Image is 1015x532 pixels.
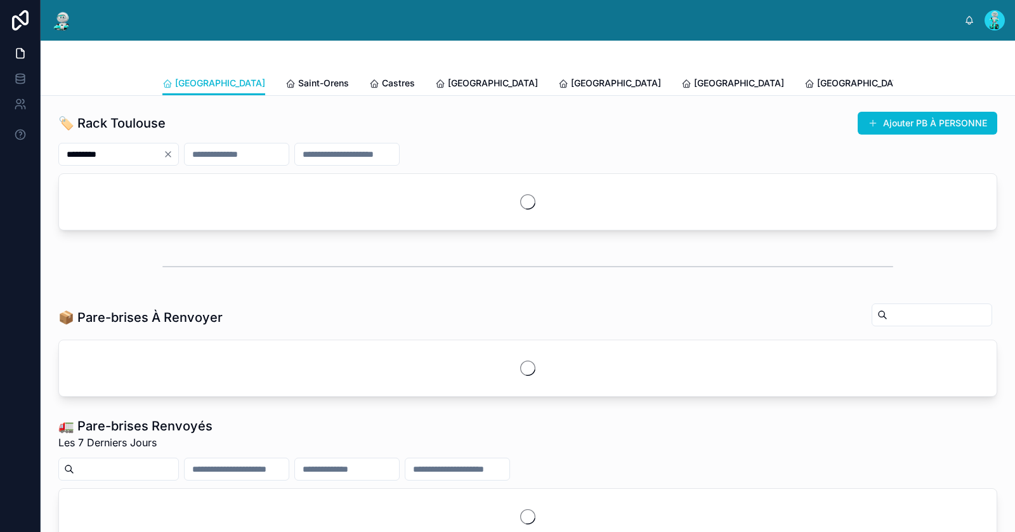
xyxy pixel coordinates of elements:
[804,72,907,97] a: [GEOGRAPHIC_DATA]
[571,77,661,90] span: [GEOGRAPHIC_DATA]
[84,18,964,23] div: scrollable content
[58,114,166,132] h1: 🏷️ Rack Toulouse
[58,435,213,450] span: Les 7 Derniers Jours
[858,112,997,135] button: Ajouter PB À PERSONNE
[163,149,178,159] button: Clear
[558,72,661,97] a: [GEOGRAPHIC_DATA]
[58,309,223,326] h1: 📦 Pare-brises À Renvoyer
[369,72,415,97] a: Castres
[448,77,538,90] span: [GEOGRAPHIC_DATA]
[298,77,349,90] span: Saint-Orens
[382,77,415,90] span: Castres
[58,417,213,435] h1: 🚛 Pare-brises Renvoyés
[285,72,349,97] a: Saint-Orens
[175,77,265,90] span: [GEOGRAPHIC_DATA]
[681,72,784,97] a: [GEOGRAPHIC_DATA]
[694,77,784,90] span: [GEOGRAPHIC_DATA]
[435,72,538,97] a: [GEOGRAPHIC_DATA]
[817,77,907,90] span: [GEOGRAPHIC_DATA]
[51,10,74,30] img: App logo
[162,72,265,96] a: [GEOGRAPHIC_DATA]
